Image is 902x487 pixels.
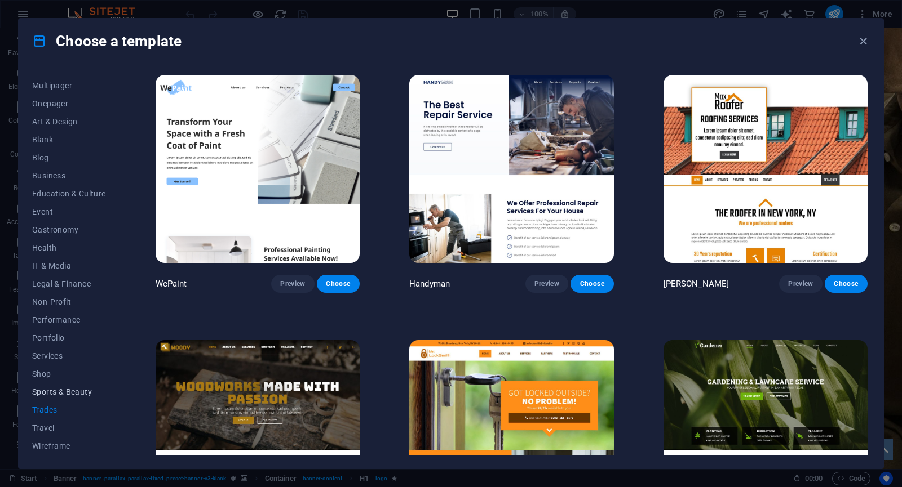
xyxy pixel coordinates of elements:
[664,278,729,289] p: [PERSON_NAME]
[32,81,106,90] span: Multipager
[32,239,106,257] button: Health
[534,279,559,288] span: Preview
[779,275,822,293] button: Preview
[26,430,33,436] button: 2
[32,441,106,450] span: Wireframe
[32,99,106,108] span: Onepager
[32,315,106,324] span: Performance
[32,207,106,216] span: Event
[571,275,613,293] button: Choose
[32,243,106,252] span: Health
[32,257,106,275] button: IT & Media
[32,351,106,360] span: Services
[32,203,106,221] button: Event
[32,365,106,383] button: Shop
[32,131,106,149] button: Blank
[580,279,604,288] span: Choose
[32,135,106,144] span: Blank
[32,275,106,293] button: Legal & Finance
[664,75,868,263] img: Max Roofer
[271,275,314,293] button: Preview
[32,32,182,50] h4: Choose a template
[32,329,106,347] button: Portfolio
[32,347,106,365] button: Services
[326,279,351,288] span: Choose
[834,279,859,288] span: Choose
[32,167,106,185] button: Business
[32,383,106,401] button: Sports & Beauty
[317,275,360,293] button: Choose
[32,149,106,167] button: Blog
[32,387,106,396] span: Sports & Beauty
[788,279,813,288] span: Preview
[32,423,106,432] span: Travel
[32,113,106,131] button: Art & Design
[32,293,106,311] button: Non-Profit
[32,185,106,203] button: Education & Culture
[32,297,106,306] span: Non-Profit
[32,437,106,455] button: Wireframe
[32,153,106,162] span: Blog
[32,311,106,329] button: Performance
[32,95,106,113] button: Onepager
[32,405,106,414] span: Trades
[32,279,106,288] span: Legal & Finance
[32,189,106,198] span: Education & Culture
[156,278,187,289] p: WePaint
[409,278,450,289] p: Handyman
[32,225,106,234] span: Gastronomy
[32,77,106,95] button: Multipager
[32,171,106,180] span: Business
[32,419,106,437] button: Travel
[825,275,868,293] button: Choose
[32,221,106,239] button: Gastronomy
[156,75,360,263] img: WePaint
[32,369,106,378] span: Shop
[32,401,106,419] button: Trades
[32,117,106,126] span: Art & Design
[409,75,613,263] img: Handyman
[32,261,106,270] span: IT & Media
[26,416,33,423] button: 1
[32,333,106,342] span: Portfolio
[525,275,568,293] button: Preview
[280,279,305,288] span: Preview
